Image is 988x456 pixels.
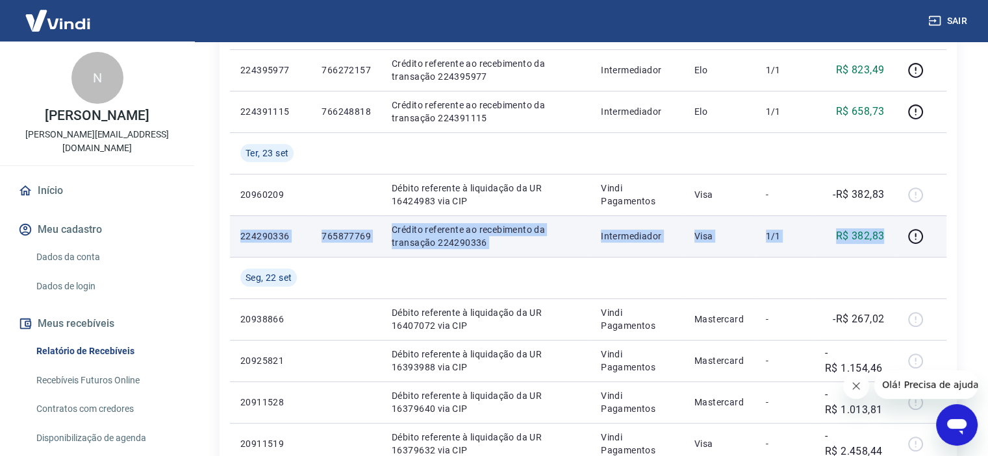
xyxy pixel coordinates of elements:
[836,62,885,78] p: R$ 823,49
[766,396,804,409] p: -
[392,223,580,249] p: Crédito referente ao recebimento da transação 224290336
[240,396,301,409] p: 20911528
[240,64,301,77] p: 224395977
[601,182,674,208] p: Vindi Pagamentos
[10,128,184,155] p: [PERSON_NAME][EMAIL_ADDRESS][DOMAIN_NAME]
[694,313,745,326] p: Mastercard
[31,338,179,365] a: Relatório de Recebíveis
[766,230,804,243] p: 1/1
[833,311,884,327] p: -R$ 267,02
[31,396,179,422] a: Contratos com credores
[601,105,674,118] p: Intermediador
[392,182,580,208] p: Débito referente à liquidação da UR 16424983 via CIP
[833,187,884,202] p: -R$ 382,83
[601,306,674,332] p: Vindi Pagamentos
[766,64,804,77] p: 1/1
[322,230,371,243] p: 765877769
[694,437,745,450] p: Visa
[392,348,580,374] p: Débito referente à liquidação da UR 16393988 via CIP
[825,387,884,418] p: -R$ 1.013,81
[601,348,674,374] p: Vindi Pagamentos
[392,306,580,332] p: Débito referente à liquidação da UR 16407072 via CIP
[322,105,371,118] p: 766248818
[936,404,978,446] iframe: Botão para abrir a janela de mensagens
[392,99,580,125] p: Crédito referente ao recebimento da transação 224391115
[240,437,301,450] p: 20911519
[240,354,301,367] p: 20925821
[31,367,179,394] a: Recebíveis Futuros Online
[694,105,745,118] p: Elo
[246,271,292,284] span: Seg, 22 set
[240,105,301,118] p: 224391115
[31,244,179,270] a: Dados da conta
[766,313,804,326] p: -
[71,52,123,104] div: N
[694,230,745,243] p: Visa
[766,437,804,450] p: -
[836,228,885,244] p: R$ 382,83
[240,313,301,326] p: 20938866
[31,273,179,300] a: Dados de login
[8,9,109,19] span: Olá! Precisa de ajuda?
[322,64,371,77] p: 766272157
[246,147,288,160] span: Ter, 23 set
[240,188,301,201] p: 20960209
[926,9,972,33] button: Sair
[694,64,745,77] p: Elo
[240,230,301,243] p: 224290336
[601,389,674,415] p: Vindi Pagamentos
[694,188,745,201] p: Visa
[874,370,978,399] iframe: Mensagem da empresa
[843,373,869,399] iframe: Fechar mensagem
[31,425,179,451] a: Disponibilização de agenda
[766,354,804,367] p: -
[392,57,580,83] p: Crédito referente ao recebimento da transação 224395977
[601,64,674,77] p: Intermediador
[601,230,674,243] p: Intermediador
[694,396,745,409] p: Mastercard
[16,176,179,205] a: Início
[766,188,804,201] p: -
[392,389,580,415] p: Débito referente à liquidação da UR 16379640 via CIP
[694,354,745,367] p: Mastercard
[16,309,179,338] button: Meus recebíveis
[766,105,804,118] p: 1/1
[825,345,884,376] p: -R$ 1.154,46
[16,1,100,40] img: Vindi
[45,109,149,123] p: [PERSON_NAME]
[836,104,885,119] p: R$ 658,73
[16,215,179,244] button: Meu cadastro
